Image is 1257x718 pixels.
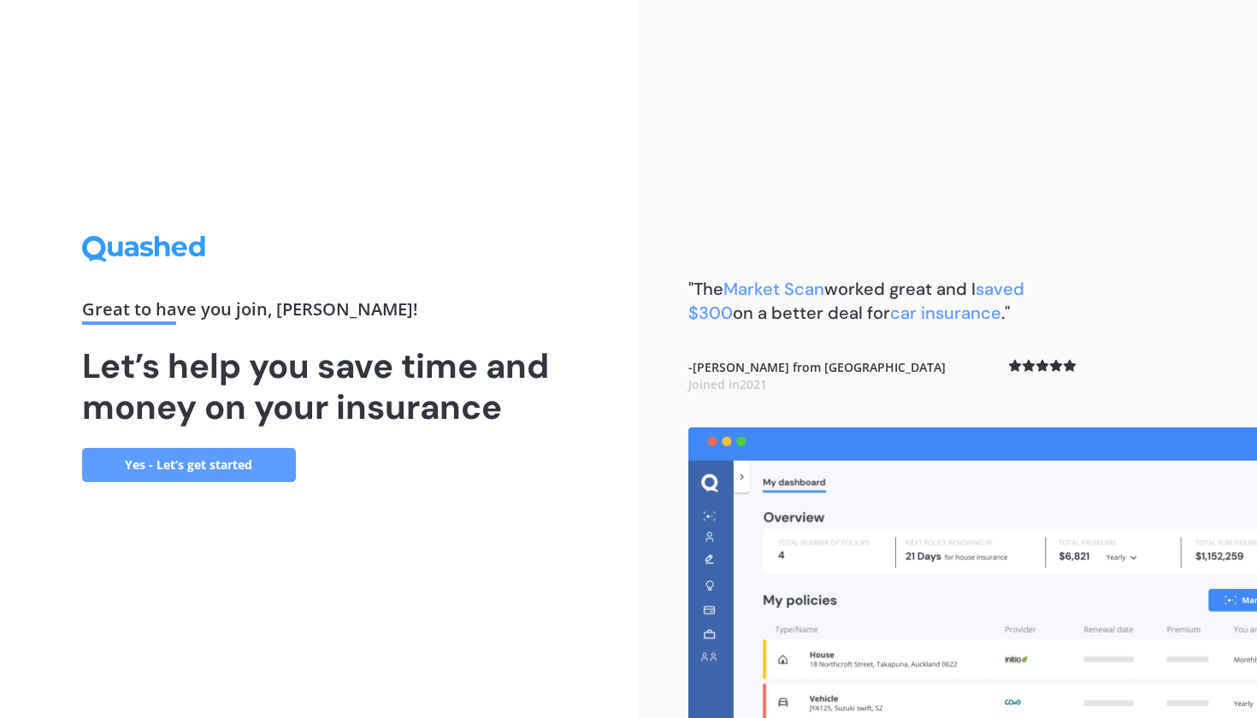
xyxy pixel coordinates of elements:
[82,345,556,427] h1: Let’s help you save time and money on your insurance
[82,448,296,482] a: Yes - Let’s get started
[890,302,1001,324] span: car insurance
[688,359,946,392] b: - [PERSON_NAME] from [GEOGRAPHIC_DATA]
[688,278,1024,324] span: saved $300
[688,376,767,392] span: Joined in 2021
[688,427,1257,718] img: dashboard.webp
[82,301,556,325] div: Great to have you join , [PERSON_NAME] !
[688,278,1024,324] b: "The worked great and I on a better deal for ."
[723,278,824,300] span: Market Scan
